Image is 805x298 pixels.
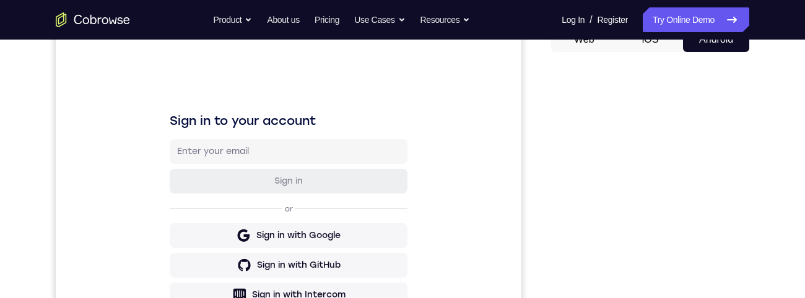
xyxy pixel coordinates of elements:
button: Sign in with Intercom [114,255,352,280]
p: or [227,177,240,187]
button: Sign in [114,142,352,166]
a: About us [267,7,299,32]
input: Enter your email [121,118,344,130]
button: Sign in with GitHub [114,226,352,250]
button: Sign in with Google [114,196,352,221]
a: Try Online Demo [643,7,749,32]
a: Log In [562,7,585,32]
div: Sign in with GitHub [201,232,285,244]
h1: Sign in to your account [114,85,352,102]
button: Product [214,7,253,32]
a: Register [598,7,628,32]
button: Android [683,27,749,52]
div: Sign in with Google [201,202,285,215]
button: Resources [420,7,471,32]
button: Web [551,27,617,52]
a: Go to the home page [56,12,130,27]
button: Use Cases [354,7,405,32]
button: iOS [617,27,684,52]
span: / [590,12,592,27]
div: Sign in with Intercom [196,262,290,274]
a: Pricing [315,7,339,32]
